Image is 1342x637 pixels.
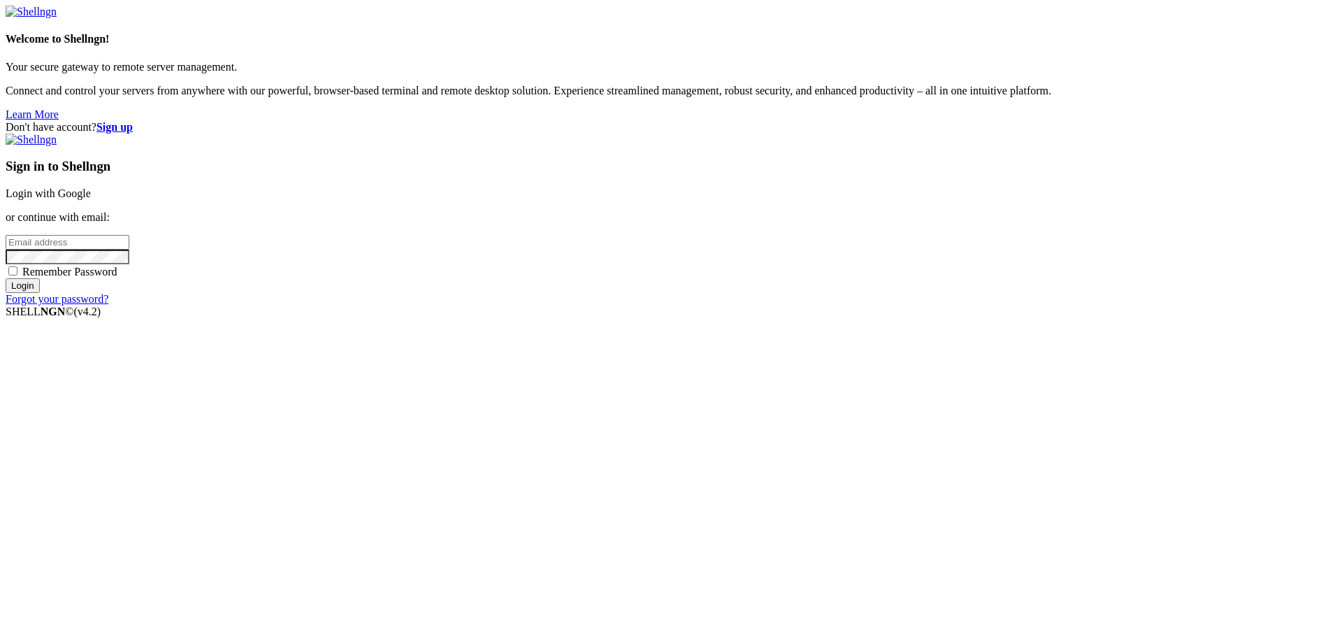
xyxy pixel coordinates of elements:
a: Learn More [6,108,59,120]
img: Shellngn [6,134,57,146]
p: Your secure gateway to remote server management. [6,61,1336,73]
p: or continue with email: [6,211,1336,224]
h4: Welcome to Shellngn! [6,33,1336,45]
input: Remember Password [8,266,17,275]
span: SHELL © [6,306,101,317]
a: Sign up [96,121,133,133]
a: Login with Google [6,187,91,199]
b: NGN [41,306,66,317]
p: Connect and control your servers from anywhere with our powerful, browser-based terminal and remo... [6,85,1336,97]
a: Forgot your password? [6,293,108,305]
input: Email address [6,235,129,250]
span: 4.2.0 [74,306,101,317]
h3: Sign in to Shellngn [6,159,1336,174]
div: Don't have account? [6,121,1336,134]
img: Shellngn [6,6,57,18]
span: Remember Password [22,266,117,278]
input: Login [6,278,40,293]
